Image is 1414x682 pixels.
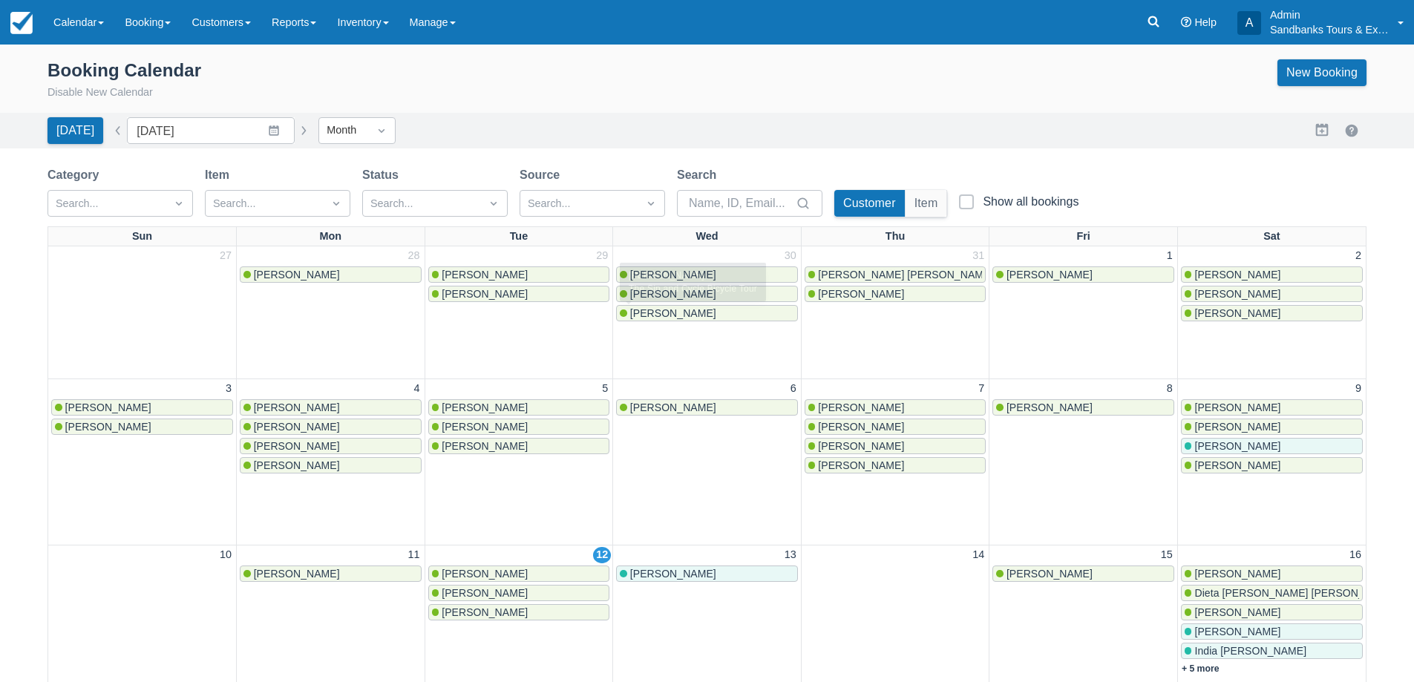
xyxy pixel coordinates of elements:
[883,227,908,246] a: Thu
[217,248,235,264] a: 27
[1194,16,1217,28] span: Help
[805,457,986,473] a: [PERSON_NAME]
[975,381,987,397] a: 7
[240,438,422,454] a: [PERSON_NAME]
[629,269,757,282] div: [PERSON_NAME]
[1346,547,1364,563] a: 16
[1181,457,1363,473] a: [PERSON_NAME]
[411,381,423,397] a: 4
[630,401,716,413] span: [PERSON_NAME]
[428,565,610,582] a: [PERSON_NAME]
[689,190,793,217] input: Name, ID, Email...
[254,440,340,452] span: [PERSON_NAME]
[442,421,528,433] span: [PERSON_NAME]
[240,399,422,416] a: [PERSON_NAME]
[442,401,528,413] span: [PERSON_NAME]
[805,399,986,416] a: [PERSON_NAME]
[1181,305,1363,321] a: [PERSON_NAME]
[599,381,611,397] a: 5
[1270,7,1389,22] p: Admin
[1194,401,1280,413] span: [PERSON_NAME]
[1181,643,1363,659] a: India [PERSON_NAME]
[1181,604,1363,620] a: [PERSON_NAME]
[254,421,340,433] span: [PERSON_NAME]
[818,459,904,471] span: [PERSON_NAME]
[992,399,1174,416] a: [PERSON_NAME]
[1181,623,1363,640] a: [PERSON_NAME]
[442,440,528,452] span: [PERSON_NAME]
[1181,438,1363,454] a: [PERSON_NAME]
[65,421,151,433] span: [PERSON_NAME]
[1270,22,1389,37] p: Sandbanks Tours & Experiences
[405,248,423,264] a: 28
[969,248,987,264] a: 31
[1194,459,1280,471] span: [PERSON_NAME]
[223,381,235,397] a: 3
[782,547,799,563] a: 13
[240,565,422,582] a: [PERSON_NAME]
[1181,17,1191,27] i: Help
[51,399,233,416] a: [PERSON_NAME]
[428,399,610,416] a: [PERSON_NAME]
[969,547,987,563] a: 14
[1164,381,1176,397] a: 8
[428,585,610,601] a: [PERSON_NAME]
[1194,626,1280,637] span: [PERSON_NAME]
[329,196,344,211] span: Dropdown icon
[1181,286,1363,302] a: [PERSON_NAME]
[520,166,566,184] label: Source
[1194,269,1280,281] span: [PERSON_NAME]
[805,438,986,454] a: [PERSON_NAME]
[442,269,528,281] span: [PERSON_NAME]
[593,547,611,563] a: 12
[442,288,528,300] span: [PERSON_NAME]
[205,166,235,184] label: Item
[405,547,423,563] a: 11
[616,565,798,582] a: [PERSON_NAME]
[442,606,528,618] span: [PERSON_NAME]
[1007,568,1093,580] span: [PERSON_NAME]
[507,227,531,246] a: Tue
[1194,288,1280,300] span: [PERSON_NAME]
[1194,568,1280,580] span: [PERSON_NAME]
[630,307,716,319] span: [PERSON_NAME]
[818,288,904,300] span: [PERSON_NAME]
[1194,421,1280,433] span: [PERSON_NAME]
[818,421,904,433] span: [PERSON_NAME]
[317,227,345,246] a: Mon
[240,266,422,283] a: [PERSON_NAME]
[1194,645,1306,657] span: India [PERSON_NAME]
[240,419,422,435] a: [PERSON_NAME]
[254,401,340,413] span: [PERSON_NAME]
[129,227,155,246] a: Sun
[1352,381,1364,397] a: 9
[48,117,103,144] button: [DATE]
[486,196,501,211] span: Dropdown icon
[805,266,986,283] a: [PERSON_NAME] [PERSON_NAME] Lupenette
[677,166,722,184] label: Search
[693,227,721,246] a: Wed
[374,123,389,138] span: Dropdown icon
[805,419,986,435] a: [PERSON_NAME]
[593,248,611,264] a: 29
[1352,248,1364,264] a: 2
[428,419,610,435] a: [PERSON_NAME]
[906,190,947,217] button: Item
[1073,227,1093,246] a: Fri
[48,85,153,101] button: Disable New Calendar
[805,286,986,302] a: [PERSON_NAME]
[818,269,1043,281] span: [PERSON_NAME] [PERSON_NAME] Lupenette
[992,266,1174,283] a: [PERSON_NAME]
[428,604,610,620] a: [PERSON_NAME]
[1181,585,1363,601] a: Dieta [PERSON_NAME] [PERSON_NAME]
[127,117,295,144] input: Date
[1260,227,1283,246] a: Sat
[983,194,1078,209] div: Show all bookings
[644,196,658,211] span: Dropdown icon
[1237,11,1261,35] div: A
[1194,587,1397,599] span: Dieta [PERSON_NAME] [PERSON_NAME]
[1194,606,1280,618] span: [PERSON_NAME]
[992,565,1174,582] a: [PERSON_NAME]
[48,166,105,184] label: Category
[442,568,528,580] span: [PERSON_NAME]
